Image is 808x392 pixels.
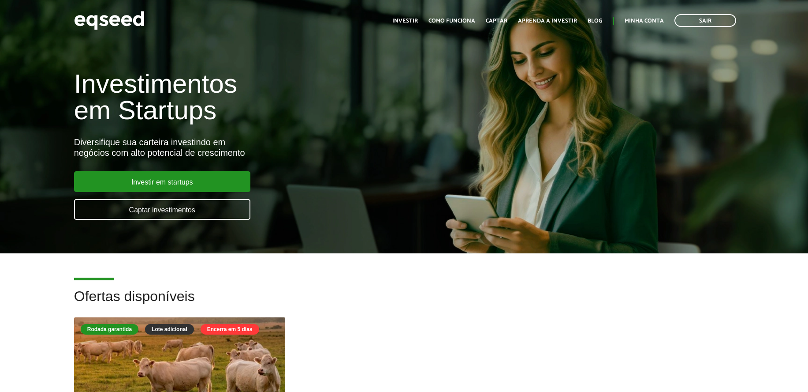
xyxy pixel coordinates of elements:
img: EqSeed [74,9,145,32]
a: Investir [392,18,418,24]
div: Diversifique sua carteira investindo em negócios com alto potencial de crescimento [74,137,465,158]
div: Rodada garantida [81,324,138,335]
a: Como funciona [428,18,475,24]
a: Investir em startups [74,171,250,192]
a: Aprenda a investir [518,18,577,24]
a: Captar investimentos [74,199,250,220]
a: Blog [588,18,602,24]
a: Sair [674,14,736,27]
h2: Ofertas disponíveis [74,289,734,317]
h1: Investimentos em Startups [74,71,465,124]
a: Captar [486,18,507,24]
div: Encerra em 5 dias [201,324,259,335]
div: Lote adicional [145,324,194,335]
a: Minha conta [625,18,664,24]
